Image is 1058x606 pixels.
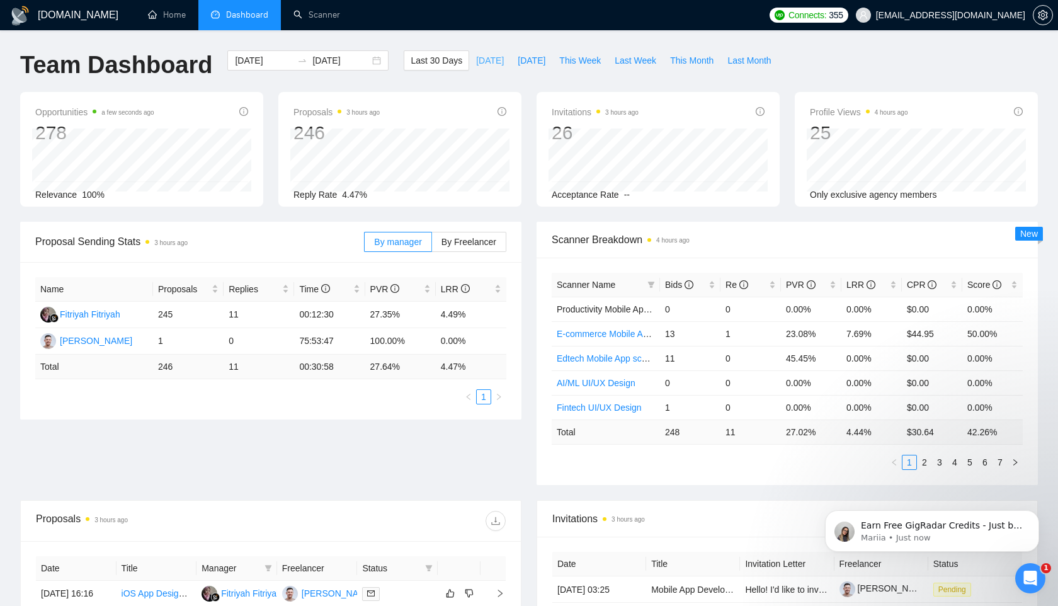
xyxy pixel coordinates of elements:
[486,516,505,526] span: download
[559,54,601,67] span: This Week
[902,420,962,444] td: $ 30.64
[660,370,720,395] td: 0
[423,559,435,578] span: filter
[660,420,720,444] td: 248
[902,321,962,346] td: $44.95
[461,389,476,404] button: left
[235,54,292,67] input: Start date
[36,511,271,531] div: Proposals
[656,237,690,244] time: 4 hours ago
[727,54,771,67] span: Last Month
[651,585,989,595] a: Mobile App Developer Needed for Push-Up Fitness App (iOS + Android) – V2 Features
[902,297,962,321] td: $0.00
[962,370,1023,395] td: 0.00%
[469,50,511,71] button: [DATE]
[153,328,224,355] td: 1
[902,395,962,420] td: $0.00
[647,281,655,289] span: filter
[346,109,380,116] time: 3 hours ago
[670,54,714,67] span: This Month
[35,355,153,379] td: Total
[40,307,56,323] img: FF
[720,50,778,71] button: Last Month
[875,109,908,116] time: 4 hours ago
[552,50,608,71] button: This Week
[446,588,455,598] span: like
[443,586,458,601] button: like
[665,280,693,290] span: Bids
[781,346,841,370] td: 45.45%
[685,280,693,289] span: info-circle
[491,389,506,404] button: right
[1008,455,1023,470] button: right
[841,346,902,370] td: 0.00%
[720,370,781,395] td: 0
[962,321,1023,346] td: 50.00%
[993,455,1008,470] li: 7
[720,346,781,370] td: 0
[282,588,374,598] a: IA[PERSON_NAME]
[1033,10,1052,20] span: setting
[933,584,976,594] a: Pending
[390,284,399,293] span: info-circle
[887,455,902,470] li: Previous Page
[781,321,841,346] td: 23.08%
[158,282,209,296] span: Proposals
[552,105,639,120] span: Invitations
[1015,563,1045,593] iframe: Intercom live chat
[153,277,224,302] th: Proposals
[94,517,128,523] time: 3 hours ago
[20,50,212,80] h1: Team Dashboard
[1033,10,1053,20] a: setting
[486,589,504,598] span: right
[441,237,496,247] span: By Freelancer
[557,304,682,314] span: Productivity Mobile App scanner
[293,105,380,120] span: Proposals
[465,393,472,401] span: left
[297,55,307,66] span: swap-right
[806,484,1058,572] iframe: Intercom notifications message
[465,588,474,598] span: dislike
[810,121,908,145] div: 25
[491,389,506,404] li: Next Page
[40,335,132,345] a: IA[PERSON_NAME]
[297,55,307,66] span: to
[552,232,1023,248] span: Scanner Breakdown
[224,355,294,379] td: 11
[293,121,380,145] div: 246
[887,455,902,470] button: left
[810,105,908,120] span: Profile Views
[10,6,30,26] img: logo
[902,455,917,470] li: 1
[928,280,936,289] span: info-circle
[907,280,936,290] span: CPR
[1041,563,1051,573] span: 1
[552,552,646,576] th: Date
[441,284,470,294] span: LRR
[663,50,720,71] button: This Month
[557,378,635,388] a: AI/ML UI/UX Design
[557,280,615,290] span: Scanner Name
[101,109,154,116] time: a few seconds ago
[720,395,781,420] td: 0
[552,121,639,145] div: 26
[1011,459,1019,466] span: right
[35,121,154,145] div: 278
[720,420,781,444] td: 11
[646,576,740,603] td: Mobile App Developer Needed for Push-Up Fitness App (iOS + Android) – V2 Features
[781,395,841,420] td: 0.00%
[807,280,816,289] span: info-circle
[962,420,1023,444] td: 42.26 %
[552,420,660,444] td: Total
[411,54,462,67] span: Last 30 Days
[846,280,875,290] span: LRR
[293,9,340,20] a: searchScanner
[153,355,224,379] td: 246
[918,455,931,469] a: 2
[264,564,272,572] span: filter
[962,346,1023,370] td: 0.00%
[615,54,656,67] span: Last Week
[978,455,992,469] a: 6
